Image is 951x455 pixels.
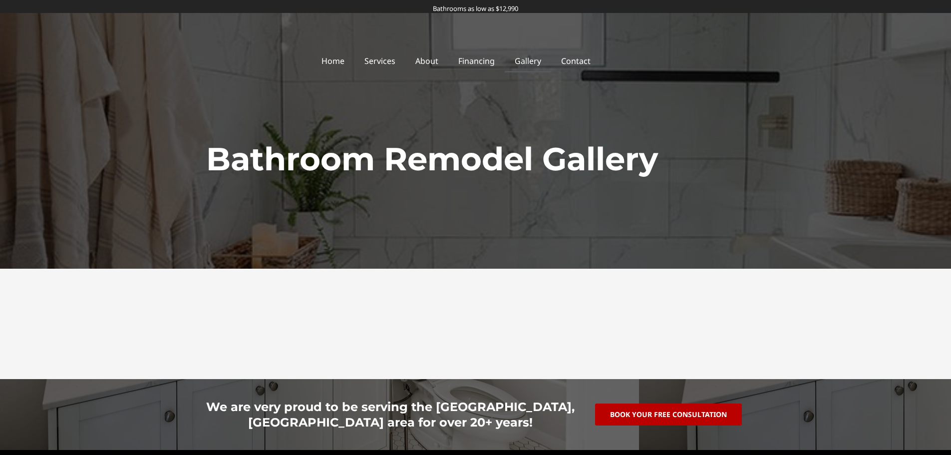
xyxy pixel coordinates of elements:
span: book your free consultation [610,411,727,418]
h1: Bathroom Remodel Gallery [206,137,745,182]
a: Services [354,49,405,72]
a: Gallery [505,49,551,72]
a: Home [312,49,354,72]
h3: We are very proud to be serving the [GEOGRAPHIC_DATA], [GEOGRAPHIC_DATA] area for over 20+ years! [196,399,586,430]
a: Contact [551,49,601,72]
a: book your free consultation [595,404,742,426]
a: Financing [448,49,505,72]
a: About [405,49,448,72]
